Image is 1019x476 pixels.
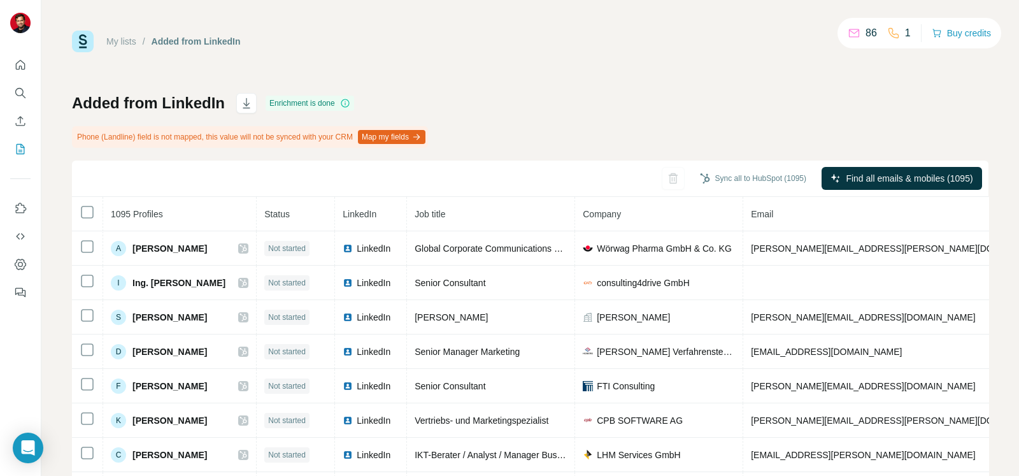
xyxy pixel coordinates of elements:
span: IKT-Berater / Analyst / Manager Business Intelligence [415,450,625,460]
span: LinkedIn [357,345,390,358]
span: Not started [268,312,306,323]
div: Enrichment is done [266,96,354,111]
span: [PERSON_NAME][EMAIL_ADDRESS][DOMAIN_NAME] [751,381,975,391]
span: Not started [268,380,306,392]
div: K [111,413,126,428]
span: [PERSON_NAME] [597,311,670,324]
span: LHM Services GmbH [597,449,680,461]
span: Not started [268,277,306,289]
span: [EMAIL_ADDRESS][DOMAIN_NAME] [751,347,902,357]
img: LinkedIn logo [343,381,353,391]
span: 1095 Profiles [111,209,163,219]
div: C [111,447,126,463]
button: Use Surfe on LinkedIn [10,197,31,220]
button: Find all emails & mobiles (1095) [822,167,982,190]
span: Ing. [PERSON_NAME] [132,277,225,289]
span: LinkedIn [357,449,390,461]
span: Find all emails & mobiles (1095) [846,172,973,185]
span: LinkedIn [357,414,390,427]
button: Map my fields [358,130,425,144]
span: Vertriebs- und Marketingspezialist [415,415,548,426]
p: 1 [905,25,911,41]
div: I [111,275,126,291]
button: Dashboard [10,253,31,276]
img: LinkedIn logo [343,312,353,322]
div: Added from LinkedIn [152,35,241,48]
button: Sync all to HubSpot (1095) [691,169,815,188]
div: S [111,310,126,325]
button: Enrich CSV [10,110,31,133]
button: Quick start [10,54,31,76]
div: F [111,379,126,394]
span: Not started [268,243,306,254]
span: Status [264,209,290,219]
button: Use Surfe API [10,225,31,248]
span: consulting4drive GmbH [597,277,690,289]
span: LinkedIn [357,277,390,289]
span: [PERSON_NAME] [132,242,207,255]
img: company-logo [583,381,593,391]
li: / [143,35,145,48]
span: LinkedIn [357,311,390,324]
img: Surfe Logo [72,31,94,52]
div: Open Intercom Messenger [13,433,43,463]
span: [PERSON_NAME] [132,345,207,358]
img: company-logo [583,415,593,426]
span: Not started [268,449,306,461]
button: Feedback [10,281,31,304]
span: [PERSON_NAME] [132,311,207,324]
span: Global Corporate Communications Manager [415,243,589,254]
span: Senior Consultant [415,381,485,391]
img: company-logo [583,347,593,357]
span: Email [751,209,773,219]
button: Search [10,82,31,105]
span: FTI Consulting [597,380,655,393]
a: My lists [106,36,136,47]
img: Avatar [10,13,31,33]
span: LinkedIn [343,209,376,219]
span: LinkedIn [357,380,390,393]
div: D [111,344,126,359]
span: [PERSON_NAME] [132,414,207,427]
img: company-logo [583,449,593,459]
h1: Added from LinkedIn [72,93,225,113]
span: [PERSON_NAME][EMAIL_ADDRESS][DOMAIN_NAME] [751,312,975,322]
img: LinkedIn logo [343,415,353,426]
span: [PERSON_NAME] [415,312,488,322]
div: A [111,241,126,256]
span: Job title [415,209,445,219]
span: [PERSON_NAME] [132,449,207,461]
button: My lists [10,138,31,161]
span: [PERSON_NAME] Verfahrenstechnik Maschinenbau GmbH [597,345,735,358]
span: Company [583,209,621,219]
span: LinkedIn [357,242,390,255]
img: company-logo [583,243,593,254]
span: Not started [268,415,306,426]
span: Not started [268,346,306,357]
img: LinkedIn logo [343,278,353,288]
span: CPB SOFTWARE AG [597,414,683,427]
img: company-logo [583,278,593,288]
span: [PERSON_NAME] [132,380,207,393]
span: Wörwag Pharma GmbH & Co. KG [597,242,732,255]
img: LinkedIn logo [343,347,353,357]
img: LinkedIn logo [343,243,353,254]
span: Senior Consultant [415,278,485,288]
span: Senior Manager Marketing [415,347,520,357]
span: [EMAIL_ADDRESS][PERSON_NAME][DOMAIN_NAME] [751,450,975,460]
p: 86 [866,25,877,41]
img: LinkedIn logo [343,450,353,460]
button: Buy credits [932,24,991,42]
div: Phone (Landline) field is not mapped, this value will not be synced with your CRM [72,126,428,148]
